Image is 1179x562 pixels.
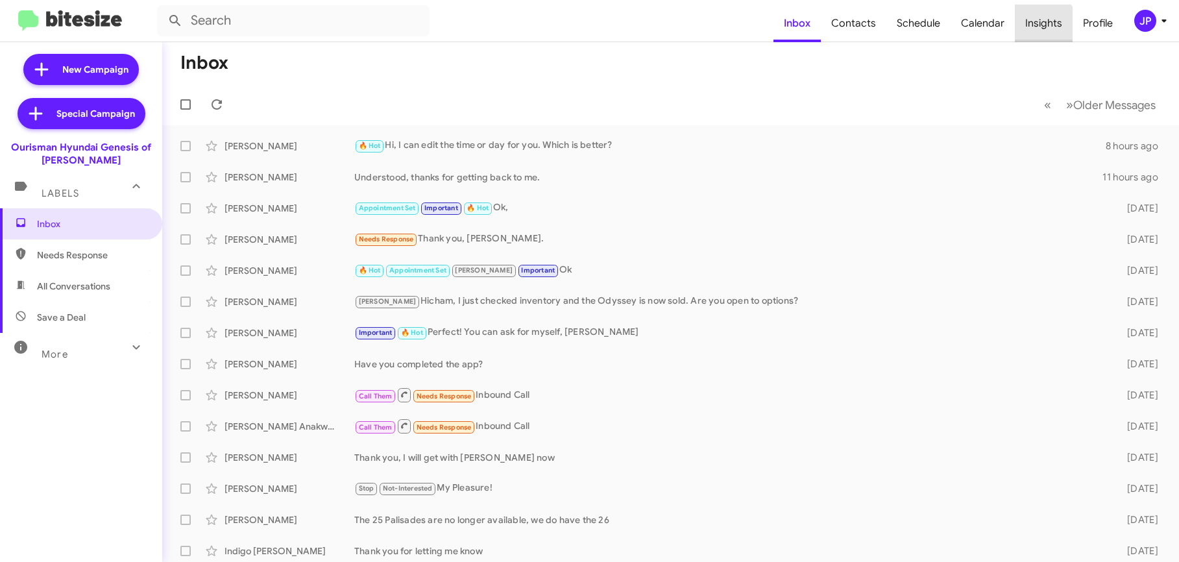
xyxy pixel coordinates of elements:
span: Special Campaign [56,107,135,120]
span: Call Them [359,392,393,400]
div: [PERSON_NAME] Anakwah [225,420,354,433]
span: Appointment Set [389,266,446,275]
a: New Campaign [23,54,139,85]
div: [DATE] [1108,389,1169,402]
span: « [1044,97,1051,113]
span: Inbox [37,217,147,230]
div: 11 hours ago [1102,171,1169,184]
div: [DATE] [1108,295,1169,308]
span: Stop [359,484,374,493]
span: » [1066,97,1073,113]
div: Have you completed the app? [354,358,1108,371]
span: Important [424,204,458,212]
span: 🔥 Hot [401,328,423,337]
div: [PERSON_NAME] [225,295,354,308]
div: [PERSON_NAME] [225,171,354,184]
div: [PERSON_NAME] [225,326,354,339]
div: Thank you for letting me know [354,544,1108,557]
div: [DATE] [1108,420,1169,433]
a: Schedule [886,5,951,42]
div: Indigo [PERSON_NAME] [225,544,354,557]
nav: Page navigation example [1037,92,1163,118]
span: Call Them [359,423,393,432]
div: Inbound Call [354,418,1108,434]
span: More [42,348,68,360]
div: Understood, thanks for getting back to me. [354,171,1102,184]
span: Save a Deal [37,311,86,324]
a: Profile [1073,5,1123,42]
div: [DATE] [1108,202,1169,215]
span: Needs Response [37,249,147,262]
div: [PERSON_NAME] [225,233,354,246]
div: Hi, I can edit the time or day for you. Which is better? [354,138,1106,153]
span: 🔥 Hot [359,266,381,275]
h1: Inbox [180,53,228,73]
div: Ok [354,263,1108,278]
a: Calendar [951,5,1015,42]
span: [PERSON_NAME] [359,297,417,306]
button: JP [1123,10,1165,32]
div: [PERSON_NAME] [225,513,354,526]
div: Ok, [354,201,1108,215]
div: JP [1134,10,1156,32]
a: Contacts [821,5,886,42]
span: Labels [42,188,79,199]
div: Thank you, [PERSON_NAME]. [354,232,1108,247]
div: 8 hours ago [1106,140,1169,153]
div: [DATE] [1108,264,1169,277]
div: Inbound Call [354,387,1108,403]
div: [PERSON_NAME] [225,140,354,153]
a: Inbox [773,5,821,42]
span: Not-Interested [383,484,433,493]
a: Special Campaign [18,98,145,129]
div: [DATE] [1108,482,1169,495]
span: New Campaign [62,63,128,76]
span: 🔥 Hot [467,204,489,212]
button: Previous [1036,92,1059,118]
span: Older Messages [1073,98,1156,112]
div: [DATE] [1108,544,1169,557]
div: [PERSON_NAME] [225,389,354,402]
span: All Conversations [37,280,110,293]
span: Needs Response [359,235,414,243]
div: Perfect! You can ask for myself, [PERSON_NAME] [354,325,1108,340]
span: [PERSON_NAME] [455,266,513,275]
span: 🔥 Hot [359,141,381,150]
div: [PERSON_NAME] [225,482,354,495]
span: Needs Response [417,423,472,432]
div: [PERSON_NAME] [225,451,354,464]
div: [PERSON_NAME] [225,202,354,215]
div: [DATE] [1108,451,1169,464]
span: Important [521,266,555,275]
input: Search [157,5,430,36]
div: [DATE] [1108,358,1169,371]
button: Next [1058,92,1163,118]
div: Hicham, I just checked inventory and the Odyssey is now sold. Are you open to options? [354,294,1108,309]
div: [DATE] [1108,326,1169,339]
span: Needs Response [417,392,472,400]
div: [DATE] [1108,233,1169,246]
div: [PERSON_NAME] [225,358,354,371]
span: Important [359,328,393,337]
div: My Pleasure! [354,481,1108,496]
div: The 25 Palisades are no longer available, we do have the 26 [354,513,1108,526]
span: Appointment Set [359,204,416,212]
div: [PERSON_NAME] [225,264,354,277]
div: Thank you, I will get with [PERSON_NAME] now [354,451,1108,464]
a: Insights [1015,5,1073,42]
div: [DATE] [1108,513,1169,526]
